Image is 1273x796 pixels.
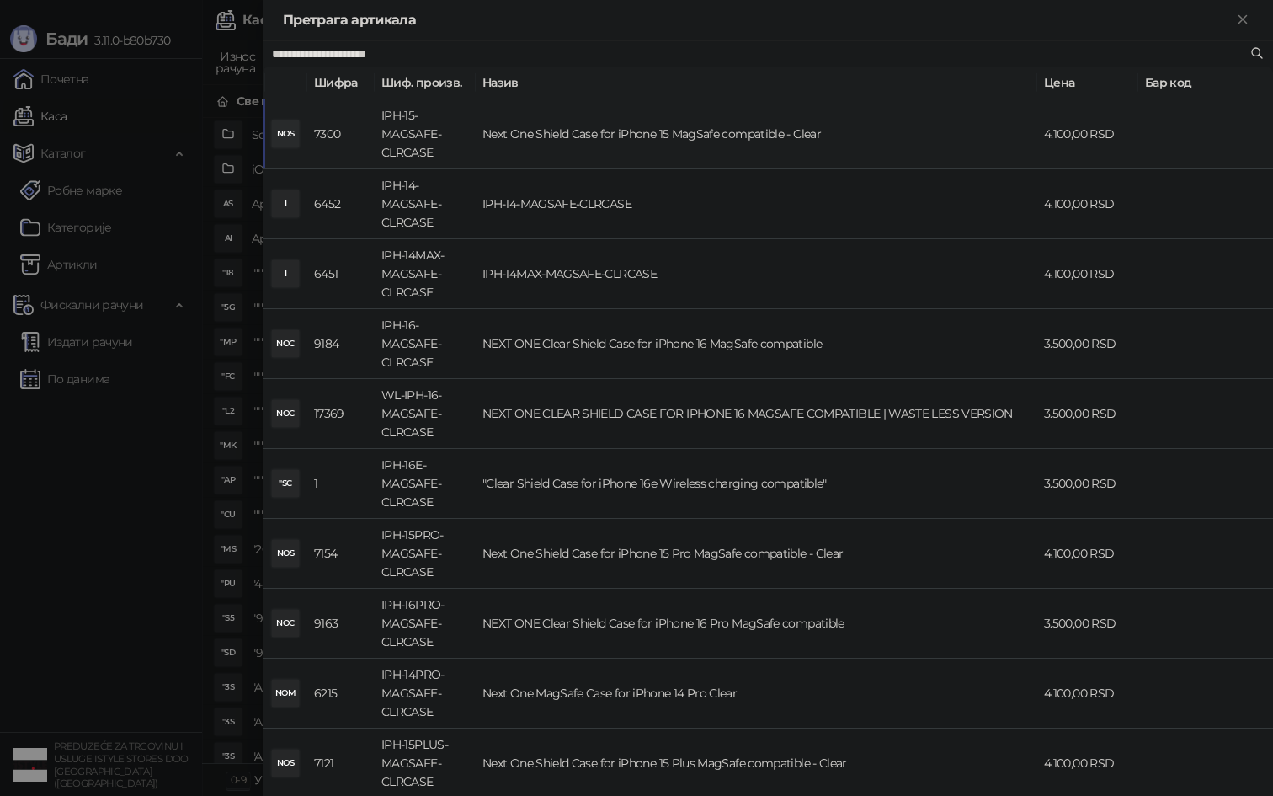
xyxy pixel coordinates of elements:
[272,540,299,567] div: NOS
[307,379,375,449] td: 17369
[283,10,1233,30] div: Претрага артикала
[307,67,375,99] th: Шифра
[375,67,476,99] th: Шиф. произв.
[1037,449,1138,519] td: 3.500,00 RSD
[1233,10,1253,30] button: Close
[307,169,375,239] td: 6452
[375,379,476,449] td: WL-IPH-16-MAGSAFE-CLRCASE
[307,659,375,729] td: 6215
[307,239,375,309] td: 6451
[375,659,476,729] td: IPH-14PRO-MAGSAFE-CLRCASE
[476,659,1037,729] td: Next One MagSafe Case for iPhone 14 Pro Clear
[1037,309,1138,379] td: 3.500,00 RSD
[1037,99,1138,169] td: 4.100,00 RSD
[272,260,299,287] div: I
[1037,659,1138,729] td: 4.100,00 RSD
[307,449,375,519] td: 1
[375,309,476,379] td: IPH-16-MAGSAFE-CLRCASE
[476,449,1037,519] td: "Clear Shield Case for iPhone 16e Wireless charging compatible"
[272,610,299,637] div: NOC
[1037,67,1138,99] th: Цена
[476,169,1037,239] td: IPH-14-MAGSAFE-CLRCASE
[272,330,299,357] div: NOC
[476,67,1037,99] th: Назив
[476,309,1037,379] td: NEXT ONE Clear Shield Case for iPhone 16 MagSafe compatible
[476,589,1037,659] td: NEXT ONE Clear Shield Case for iPhone 16 Pro MagSafe compatible
[476,239,1037,309] td: IPH-14MAX-MAGSAFE-CLRCASE
[1037,519,1138,589] td: 4.100,00 RSD
[272,120,299,147] div: NOS
[1037,379,1138,449] td: 3.500,00 RSD
[272,190,299,217] div: I
[1037,169,1138,239] td: 4.100,00 RSD
[307,99,375,169] td: 7300
[272,470,299,497] div: "SC
[375,519,476,589] td: IPH-15PRO-MAGSAFE-CLRCASE
[272,400,299,427] div: NOC
[272,750,299,777] div: NOS
[1037,239,1138,309] td: 4.100,00 RSD
[307,519,375,589] td: 7154
[375,589,476,659] td: IPH-16PRO-MAGSAFE-CLRCASE
[375,449,476,519] td: IPH-16E-MAGSAFE-CLRCASE
[307,309,375,379] td: 9184
[375,169,476,239] td: IPH-14-MAGSAFE-CLRCASE
[1138,67,1273,99] th: Бар код
[1037,589,1138,659] td: 3.500,00 RSD
[272,680,299,707] div: NOM
[375,99,476,169] td: IPH-15-MAGSAFE-CLRCASE
[476,99,1037,169] td: Next One Shield Case for iPhone 15 MagSafe compatible - Clear
[476,519,1037,589] td: Next One Shield Case for iPhone 15 Pro MagSafe compatible - Clear
[476,379,1037,449] td: NEXT ONE CLEAR SHIELD CASE FOR IPHONE 16 MAGSAFE COMPATIBLE | WASTE LESS VERSION
[307,589,375,659] td: 9163
[375,239,476,309] td: IPH-14MAX-MAGSAFE-CLRCASE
